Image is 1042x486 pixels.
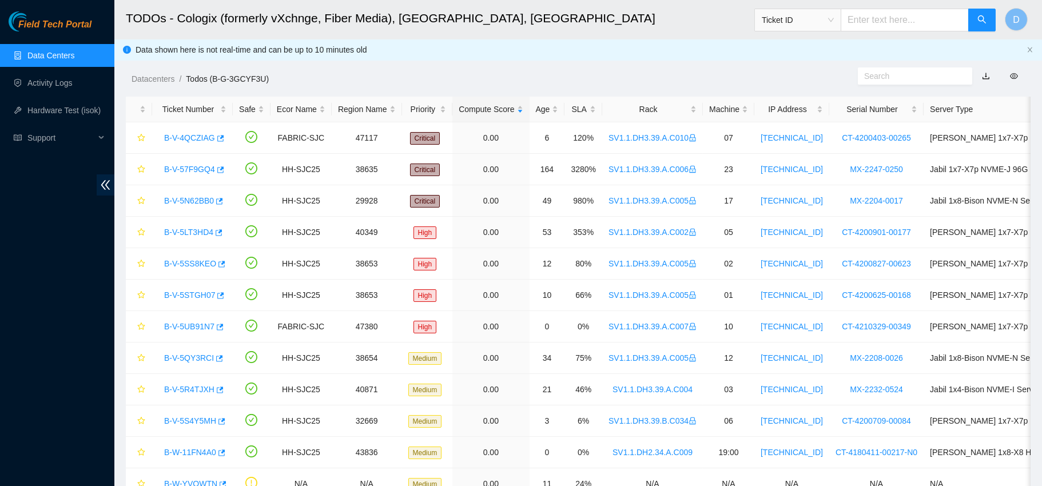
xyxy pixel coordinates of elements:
[164,228,213,237] a: B-V-5LT3HD4
[9,11,58,31] img: Akamai Technologies
[689,165,697,173] span: lock
[609,165,697,174] a: SV1.1.DH3.39.A.C006lock
[97,174,114,196] span: double-left
[410,195,440,208] span: Critical
[413,226,437,239] span: High
[27,106,101,115] a: Hardware Test (isok)
[761,196,823,205] a: [TECHNICAL_ID]
[761,228,823,237] a: [TECHNICAL_ID]
[703,217,754,248] td: 05
[564,185,602,217] td: 980%
[137,134,145,143] span: star
[332,185,402,217] td: 29928
[689,291,697,299] span: lock
[332,342,402,374] td: 38654
[27,78,73,87] a: Activity Logs
[703,342,754,374] td: 12
[164,290,215,300] a: B-V-5STGH07
[164,385,214,394] a: B-V-5R4TJXH
[982,71,990,81] a: download
[137,291,145,300] span: star
[530,248,565,280] td: 12
[413,258,437,270] span: High
[703,374,754,405] td: 03
[761,290,823,300] a: [TECHNICAL_ID]
[271,280,332,311] td: HH-SJC25
[530,437,565,468] td: 0
[332,154,402,185] td: 38635
[332,217,402,248] td: 40349
[271,342,332,374] td: HH-SJC25
[530,374,565,405] td: 21
[703,154,754,185] td: 23
[164,353,214,362] a: B-V-5QY3RCI
[137,417,145,426] span: star
[452,437,529,468] td: 0.00
[132,74,174,83] a: Datacenters
[332,280,402,311] td: 38653
[332,248,402,280] td: 38653
[132,412,146,430] button: star
[850,353,903,362] a: MX-2208-0026
[452,405,529,437] td: 0.00
[245,257,257,269] span: check-circle
[271,185,332,217] td: HH-SJC25
[245,351,257,363] span: check-circle
[1027,46,1033,54] button: close
[689,354,697,362] span: lock
[245,225,257,237] span: check-circle
[452,342,529,374] td: 0.00
[137,322,145,332] span: star
[271,248,332,280] td: HH-SJC25
[564,248,602,280] td: 80%
[413,321,437,333] span: High
[761,322,823,331] a: [TECHNICAL_ID]
[609,196,697,205] a: SV1.1.DH3.39.A.C005lock
[689,228,697,236] span: lock
[452,374,529,405] td: 0.00
[179,74,181,83] span: /
[613,385,693,394] a: SV1.1.DH3.39.A.C004
[689,260,697,268] span: lock
[452,122,529,154] td: 0.00
[564,437,602,468] td: 0%
[18,19,92,30] span: Field Tech Portal
[132,286,146,304] button: star
[408,447,442,459] span: Medium
[27,126,95,149] span: Support
[164,196,214,205] a: B-V-5N62BB0
[842,133,911,142] a: CT-4200403-00265
[703,185,754,217] td: 17
[271,217,332,248] td: HH-SJC25
[530,311,565,342] td: 0
[408,352,442,365] span: Medium
[271,154,332,185] td: HH-SJC25
[762,11,834,29] span: Ticket ID
[703,122,754,154] td: 07
[564,280,602,311] td: 66%
[703,405,754,437] td: 06
[977,15,987,26] span: search
[137,385,145,395] span: star
[609,228,697,237] a: SV1.1.DH3.39.A.C002lock
[841,9,969,31] input: Enter text here...
[609,133,697,142] a: SV1.1.DH3.39.A.C010lock
[613,448,693,457] a: SV1.1.DH2.34.A.C009
[452,280,529,311] td: 0.00
[564,374,602,405] td: 46%
[864,70,957,82] input: Search
[703,311,754,342] td: 10
[132,160,146,178] button: star
[689,417,697,425] span: lock
[761,165,823,174] a: [TECHNICAL_ID]
[245,131,257,143] span: check-circle
[836,448,917,457] a: CT-4180411-00217-N0
[530,154,565,185] td: 164
[452,248,529,280] td: 0.00
[332,311,402,342] td: 47380
[186,74,269,83] a: Todos (B-G-3GCYF3U)
[132,192,146,210] button: star
[164,259,216,268] a: B-V-5SS8KEO
[452,311,529,342] td: 0.00
[689,197,697,205] span: lock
